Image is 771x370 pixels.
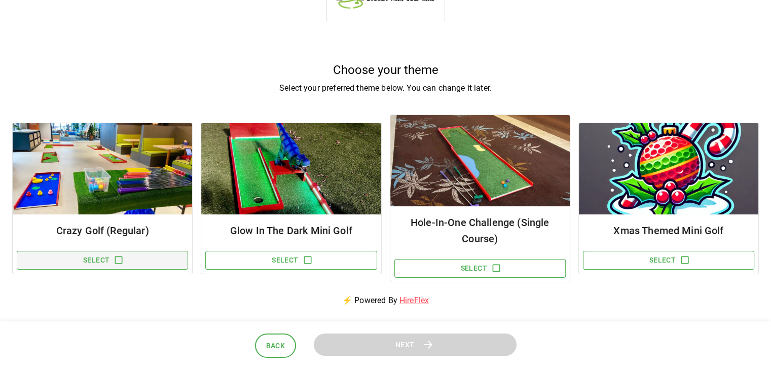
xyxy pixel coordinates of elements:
[17,251,188,270] button: Select
[21,223,184,239] h6: Crazy Golf (Regular)
[314,334,517,356] button: Next
[583,251,754,270] button: Select
[12,62,759,78] h5: Choose your theme
[398,214,562,247] h6: Hole-In-One Challenge (Single Course)
[330,282,441,319] p: ⚡ Powered By
[399,295,429,305] a: HireFlex
[209,223,373,239] h6: Glow In The Dark Mini Golf
[201,123,381,214] img: Package
[266,340,285,352] span: Back
[12,82,759,94] p: Select your preferred theme below. You can change it later.
[579,123,758,214] img: Package
[205,251,377,270] button: Select
[13,123,192,214] img: Package
[390,115,570,206] img: Package
[255,334,297,358] button: Back
[394,259,566,278] button: Select
[395,339,415,351] span: Next
[587,223,750,239] h6: Xmas Themed Mini Golf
